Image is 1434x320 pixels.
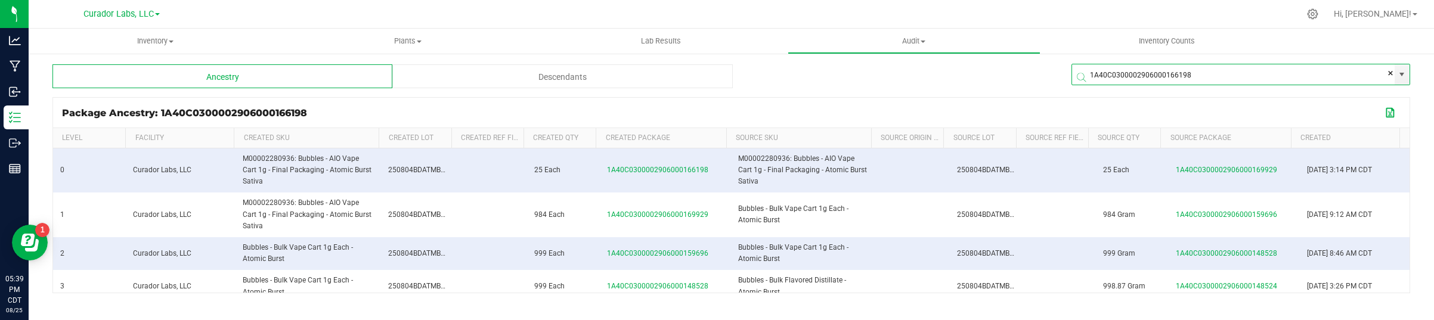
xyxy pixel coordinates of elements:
th: Level [53,128,125,148]
span: Bubbles - Bulk Vape Cart 1g Each - Atomic Burst [738,243,848,263]
inline-svg: Reports [9,163,21,175]
th: Created [1291,128,1399,148]
p: 05:39 PM CDT [5,274,23,306]
inline-svg: Analytics [9,35,21,46]
th: Created Package [596,128,726,148]
span: 999 Gram [1103,249,1135,257]
span: 0 [60,166,64,174]
span: 1A40C0300002906000148528 [607,282,708,290]
p: 08/25 [5,306,23,315]
th: Source Ref Field [1016,128,1088,148]
span: 250804BDATMBRBBDC [957,166,1032,174]
th: Source Origin Harvests [871,128,943,148]
span: 2 [60,249,64,257]
th: Facility [125,128,234,148]
iframe: Resource center [12,225,48,260]
span: 250804BDATMBRBBDC [957,210,1032,219]
div: Ancestry [52,64,392,88]
th: Created Qty [524,128,596,148]
span: Curador Labs, LLC [83,9,154,19]
inline-svg: Inbound [9,86,21,98]
span: Bubbles - Bulk Vape Cart 1g Each - Atomic Burst [738,204,848,224]
span: Plants [282,36,534,46]
span: [DATE] 9:12 AM CDT [1307,210,1372,219]
span: 250804BDATMBRBBDC [388,282,463,290]
th: Source Lot [943,128,1015,148]
span: 25 Each [1103,166,1129,174]
inline-svg: Inventory [9,111,21,123]
span: 250804BDATMBRBBDC [957,282,1032,290]
span: 984 Gram [1103,210,1135,219]
span: 984 Each [534,210,565,219]
span: Bubbles - Bulk Vape Cart 1g Each - Atomic Burst [243,243,353,263]
iframe: Resource center unread badge [35,223,49,237]
span: 998.87 Gram [1103,282,1145,290]
a: Inventory [29,29,281,54]
span: Inventory [29,36,281,46]
th: Source Qty [1088,128,1160,148]
span: 25 Each [534,166,560,174]
span: 250804BDATMBRBBDC [957,249,1032,257]
span: [DATE] 3:14 PM CDT [1307,166,1372,174]
a: Inventory Counts [1040,29,1293,54]
span: 250804BDATMBRBBDC [388,249,463,257]
span: M00002280936: Bubbles - AIO Vape Cart 1g - Final Packaging - Atomic Burst Sativa [738,154,867,185]
span: 250804BDATMBRBBDC [388,166,463,174]
span: 250804BDATMBRBBDC [388,210,463,219]
span: 1A40C0300002906000148528 [1176,249,1277,257]
div: Manage settings [1305,8,1320,20]
th: Source SKU [726,128,871,148]
span: Inventory Counts [1123,36,1211,46]
span: M00002280936: Bubbles - AIO Vape Cart 1g - Final Packaging - Atomic Burst Sativa [243,154,371,185]
span: 1A40C0300002906000159696 [1176,210,1277,219]
span: 999 Each [534,249,565,257]
span: Curador Labs, LLC [133,249,191,257]
a: Audit [788,29,1040,54]
span: Audit [788,36,1040,46]
span: Curador Labs, LLC [133,282,191,290]
span: 999 Each [534,282,565,290]
th: Created SKU [234,128,379,148]
span: [DATE] 3:26 PM CDT [1307,282,1372,290]
span: 1A40C0300002906000148524 [1176,282,1277,290]
a: Plants [281,29,534,54]
div: Package Ancestry: 1A40C0300002906000166198 [62,107,1382,119]
inline-svg: Outbound [9,137,21,149]
span: Lab Results [625,36,697,46]
span: 3 [60,282,64,290]
span: M00002280936: Bubbles - AIO Vape Cart 1g - Final Packaging - Atomic Burst Sativa [243,198,371,229]
span: 1A40C0300002906000159696 [607,249,708,257]
th: Source Package [1160,128,1291,148]
span: 1A40C0300002906000166198 [607,166,708,174]
input: Search by Package ID [1072,64,1395,86]
span: Hi, [PERSON_NAME]! [1334,9,1411,18]
th: Created Ref Field [451,128,524,148]
inline-svg: Manufacturing [9,60,21,72]
th: Created Lot [379,128,451,148]
span: Bubbles - Bulk Flavored Distillate - Atomic Burst [738,276,846,296]
span: 1A40C0300002906000169929 [1176,166,1277,174]
span: Bubbles - Bulk Vape Cart 1g Each - Atomic Burst [243,276,353,296]
div: Descendants [392,64,732,88]
a: Lab Results [535,29,788,54]
span: clear [1387,64,1394,82]
span: Curador Labs, LLC [133,210,191,219]
button: Export to Excel [1382,105,1401,120]
span: [DATE] 8:46 AM CDT [1307,249,1372,257]
span: Curador Labs, LLC [133,166,191,174]
span: 1 [60,210,64,219]
span: 1A40C0300002906000169929 [607,210,708,219]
